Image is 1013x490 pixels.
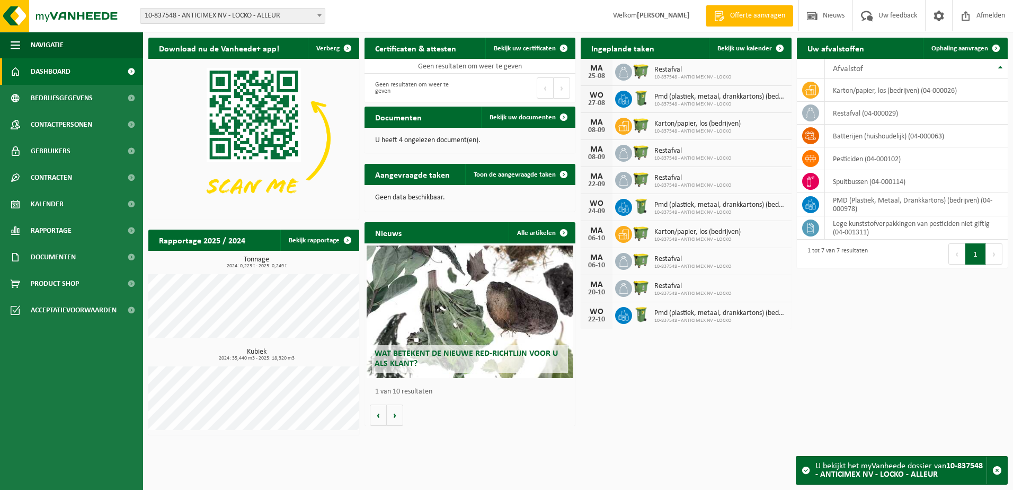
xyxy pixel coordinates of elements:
[316,45,340,52] span: Verberg
[815,462,983,479] strong: 10-837548 - ANTICIMEX NV - LOCKO - ALLEUR
[586,208,607,215] div: 24-09
[654,264,732,270] span: 10-837548 - ANTICIMEX NV - LOCKO
[654,318,786,324] span: 10-837548 - ANTICIMEX NV - LOCKO
[717,45,772,52] span: Bekijk uw kalender
[586,253,607,262] div: MA
[308,38,358,59] button: Verberg
[825,147,1008,170] td: pesticiden (04-000102)
[727,11,788,21] span: Offerte aanvragen
[465,164,574,185] a: Toon de aangevraagde taken
[154,256,359,269] h3: Tonnage
[654,201,786,209] span: Pmd (plastiek, metaal, drankkartons) (bedrijven)
[654,282,732,291] span: Restafval
[474,171,556,178] span: Toon de aangevraagde taken
[31,58,70,85] span: Dashboard
[654,182,732,189] span: 10-837548 - ANTICIMEX NV - LOCKO
[365,164,460,185] h2: Aangevraagde taken
[654,120,741,128] span: Karton/papier, los (bedrijven)
[632,62,650,80] img: WB-1100-HPE-GN-50
[654,237,741,243] span: 10-837548 - ANTICIMEX NV - LOCKO
[654,291,732,297] span: 10-837548 - ANTICIMEX NV - LOCKO
[654,128,741,135] span: 10-837548 - ANTICIMEX NV - LOCKO
[31,191,64,217] span: Kalender
[370,76,465,100] div: Geen resultaten om weer te geven
[654,174,732,182] span: Restafval
[654,255,732,264] span: Restafval
[509,222,574,243] a: Alle artikelen
[654,101,786,108] span: 10-837548 - ANTICIMEX NV - LOCKO
[632,143,650,161] img: WB-1100-HPE-GN-50
[586,100,607,107] div: 27-08
[654,93,786,101] span: Pmd (plastiek, metaal, drankkartons) (bedrijven)
[654,66,732,74] span: Restafval
[31,297,117,323] span: Acceptatievoorwaarden
[481,107,574,128] a: Bekijk uw documenten
[825,193,1008,216] td: PMD (Plastiek, Metaal, Drankkartons) (bedrijven) (04-000978)
[825,170,1008,193] td: spuitbussen (04-000114)
[387,405,403,426] button: Volgende
[367,246,573,378] a: Wat betekent de nieuwe RED-richtlijn voor u als klant?
[586,154,607,161] div: 08-09
[31,138,70,164] span: Gebruikers
[375,137,565,144] p: U heeft 4 ongelezen document(en).
[632,251,650,269] img: WB-1100-HPE-GN-50
[586,281,607,289] div: MA
[490,114,556,121] span: Bekijk uw documenten
[554,77,570,99] button: Next
[654,209,786,216] span: 10-837548 - ANTICIMEX NV - LOCKO
[370,405,387,426] button: Vorige
[632,170,650,188] img: WB-1100-HPE-GN-50
[140,8,325,24] span: 10-837548 - ANTICIMEX NV - LOCKO - ALLEUR
[280,230,358,251] a: Bekijk rapportage
[365,38,467,58] h2: Certificaten & attesten
[586,316,607,323] div: 22-10
[140,8,325,23] span: 10-837548 - ANTICIMEX NV - LOCKO - ALLEUR
[586,172,607,181] div: MA
[632,305,650,323] img: WB-0240-HPE-GN-50
[586,235,607,242] div: 06-10
[931,45,988,52] span: Ophaling aanvragen
[537,77,554,99] button: Previous
[965,243,986,265] button: 1
[632,116,650,134] img: WB-1100-HPE-GN-50
[375,388,570,396] p: 1 van 10 resultaten
[31,270,79,297] span: Product Shop
[148,38,290,58] h2: Download nu de Vanheede+ app!
[31,85,93,111] span: Bedrijfsgegevens
[154,264,359,269] span: 2024: 0,223 t - 2025: 0,249 t
[654,74,732,81] span: 10-837548 - ANTICIMEX NV - LOCKO
[154,356,359,361] span: 2024: 35,440 m3 - 2025: 18,320 m3
[709,38,790,59] a: Bekijk uw kalender
[586,262,607,269] div: 06-10
[586,145,607,154] div: MA
[586,226,607,235] div: MA
[923,38,1007,59] a: Ophaling aanvragen
[815,457,987,484] div: U bekijkt het myVanheede dossier van
[833,65,863,73] span: Afvalstof
[586,91,607,100] div: WO
[31,217,72,244] span: Rapportage
[581,38,665,58] h2: Ingeplande taken
[365,59,575,74] td: Geen resultaten om weer te geven
[825,216,1008,240] td: Lege kunststofverpakkingen van pesticiden niet giftig (04-001311)
[154,348,359,361] h3: Kubiek
[494,45,556,52] span: Bekijk uw certificaten
[654,228,741,237] span: Karton/papier, los (bedrijven)
[654,309,786,318] span: Pmd (plastiek, metaal, drankkartons) (bedrijven)
[148,230,256,250] h2: Rapportage 2025 / 2024
[637,12,690,20] strong: [PERSON_NAME]
[825,102,1008,125] td: restafval (04-000029)
[586,289,607,296] div: 20-10
[365,222,412,243] h2: Nieuws
[706,5,793,27] a: Offerte aanvragen
[485,38,574,59] a: Bekijk uw certificaten
[825,125,1008,147] td: batterijen (huishoudelijk) (04-000063)
[654,155,732,162] span: 10-837548 - ANTICIMEX NV - LOCKO
[31,244,76,270] span: Documenten
[797,38,875,58] h2: Uw afvalstoffen
[31,164,72,191] span: Contracten
[586,73,607,80] div: 25-08
[986,243,1002,265] button: Next
[586,199,607,208] div: WO
[31,111,92,138] span: Contactpersonen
